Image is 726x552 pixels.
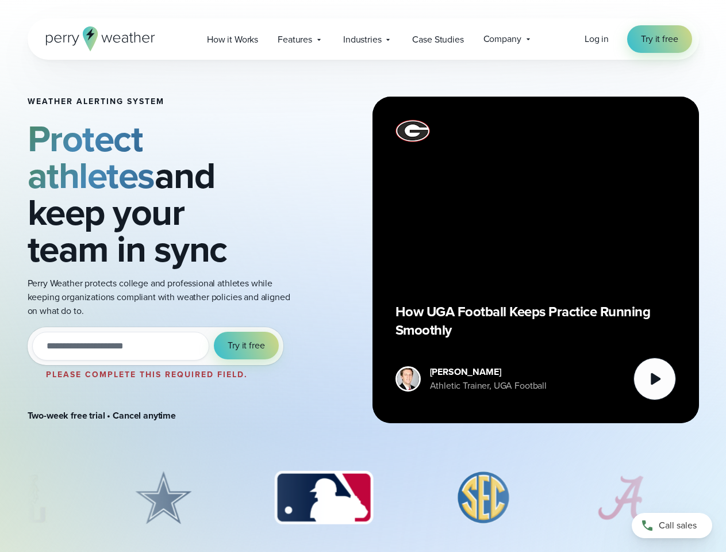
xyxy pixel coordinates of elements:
[28,112,155,202] strong: Protect athletes
[430,379,547,393] div: Athletic Trainer, UGA Football
[46,369,248,381] label: Please complete this required field.
[627,25,692,53] a: Try it free
[440,469,528,527] div: 4 of 8
[641,32,678,46] span: Try it free
[585,32,609,45] span: Log in
[585,32,609,46] a: Log in
[28,120,297,267] h2: and keep your team in sync
[228,339,264,352] span: Try it free
[659,519,697,532] span: Call sales
[207,33,258,47] span: How it Works
[343,33,381,47] span: Industries
[402,28,473,51] a: Case Studies
[278,33,312,47] span: Features
[214,332,278,359] button: Try it free
[119,469,208,527] div: 2 of 8
[28,409,176,422] strong: Two-week free trial • Cancel anytime
[197,28,268,51] a: How it Works
[632,513,712,538] a: Call sales
[583,469,659,527] img: University-of-Alabama.svg
[119,469,208,527] img: %E2%9C%85-Dallas-Cowboys.svg
[28,97,297,106] h1: Weather Alerting System
[28,277,297,318] p: Perry Weather protects college and professional athletes while keeping organizations compliant wi...
[440,469,528,527] img: %E2%9C%85-SEC.svg
[583,469,659,527] div: 5 of 8
[28,469,699,532] div: slideshow
[263,469,384,527] img: MLB.svg
[483,32,521,46] span: Company
[412,33,463,47] span: Case Studies
[263,469,384,527] div: 3 of 8
[395,302,676,339] p: How UGA Football Keeps Practice Running Smoothly
[430,365,547,379] div: [PERSON_NAME]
